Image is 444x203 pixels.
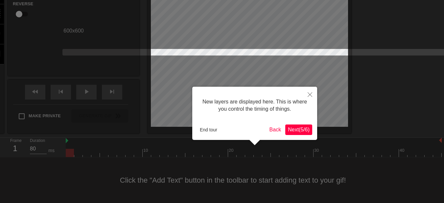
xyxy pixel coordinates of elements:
button: End tour [197,125,220,135]
div: New layers are displayed here. This is where you control the timing of things. [197,92,312,120]
button: Back [267,124,284,135]
button: Close [303,87,317,102]
span: Next ( 5 / 6 ) [288,127,310,132]
button: Next [285,124,312,135]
